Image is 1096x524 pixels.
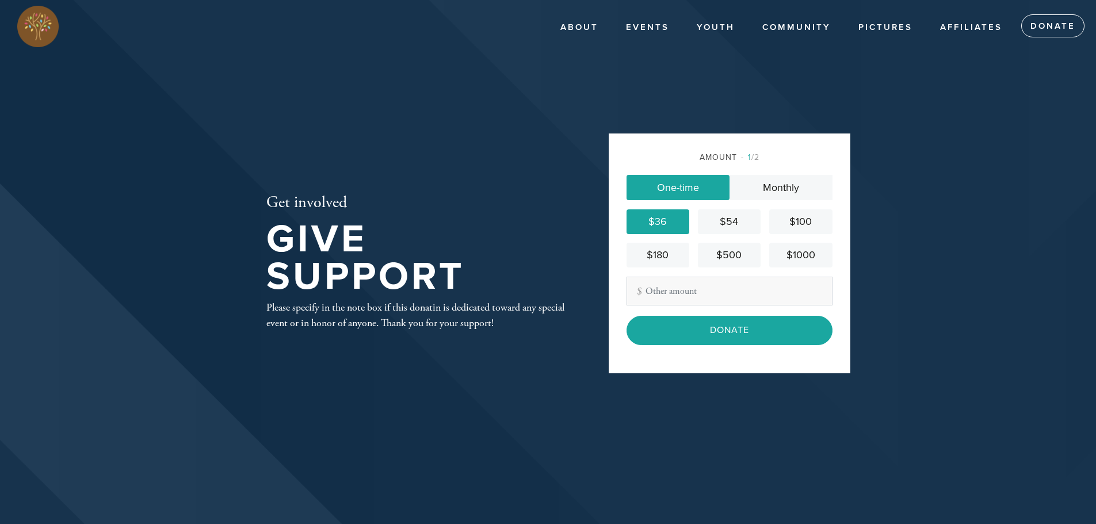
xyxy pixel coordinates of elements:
div: $500 [702,247,756,263]
div: $54 [702,214,756,230]
input: Other amount [627,277,832,305]
div: $36 [631,214,685,230]
div: Amount [627,151,832,163]
div: Please specify in the note box if this donatin is dedicated toward any special event or in honor ... [266,300,571,331]
div: $100 [774,214,827,230]
a: Community [754,17,839,39]
div: $180 [631,247,685,263]
a: Donate [1021,14,1084,37]
span: 1 [748,152,751,162]
a: $180 [627,243,689,267]
img: Full%20Color%20Icon.png [17,6,59,47]
a: $1000 [769,243,832,267]
a: About [552,17,607,39]
a: Monthly [730,175,832,200]
a: $54 [698,209,761,234]
a: $100 [769,209,832,234]
a: Affiliates [931,17,1011,39]
input: Donate [627,316,832,345]
a: Events [617,17,678,39]
a: $500 [698,243,761,267]
div: $1000 [774,247,827,263]
a: One-time [627,175,730,200]
a: Youth [688,17,743,39]
a: PICTURES [850,17,921,39]
h2: Get involved [266,193,571,213]
h1: Give Support [266,221,571,295]
a: $36 [627,209,689,234]
span: /2 [741,152,759,162]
